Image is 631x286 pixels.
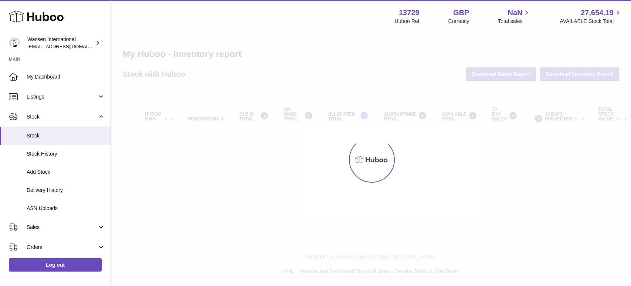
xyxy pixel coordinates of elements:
span: AVAILABLE Stock Total [560,18,622,25]
a: Log out [9,258,102,272]
span: Add Stock [27,169,105,176]
span: Stock [27,113,97,120]
span: Total sales [498,18,531,25]
span: Stock [27,132,105,139]
strong: 13729 [399,8,420,18]
span: Listings [27,93,97,100]
img: gemma.moses@wassen.com [9,37,20,49]
div: Huboo Ref [395,18,420,25]
div: Wassen International [27,36,94,50]
span: NaN [508,8,522,18]
span: ASN Uploads [27,205,105,212]
span: My Dashboard [27,73,105,80]
span: Stock History [27,150,105,157]
span: 27,654.19 [581,8,614,18]
a: 27,654.19 AVAILABLE Stock Total [560,8,622,25]
div: Currency [448,18,469,25]
a: NaN Total sales [498,8,531,25]
span: [EMAIL_ADDRESS][DOMAIN_NAME] [27,43,109,49]
span: Sales [27,224,97,231]
span: Orders [27,244,97,251]
strong: GBP [453,8,469,18]
span: Delivery History [27,187,105,194]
